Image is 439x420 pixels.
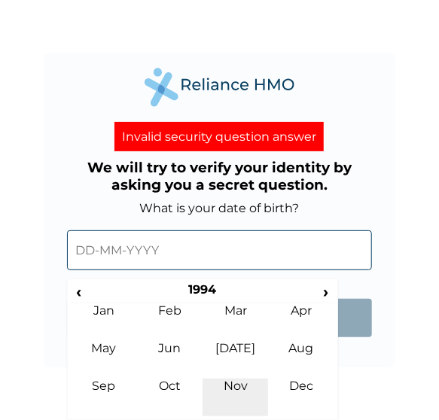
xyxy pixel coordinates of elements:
[203,303,269,341] td: Mar
[203,341,269,379] td: [DATE]
[136,303,203,341] td: Feb
[67,230,372,270] input: DD-MM-YYYY
[71,303,137,341] td: Jan
[71,379,137,416] td: Sep
[139,201,299,215] label: What is your date of birth?
[268,379,334,416] td: Dec
[136,341,203,379] td: Jun
[67,159,372,193] h3: We will try to verify your identity by asking you a secret question.
[268,303,334,341] td: Apr
[71,341,137,379] td: May
[87,282,318,303] th: 1994
[203,379,269,416] td: Nov
[145,68,295,106] img: Reliance Health's Logo
[114,122,324,151] div: Invalid security question answer
[318,282,334,301] span: ›
[268,341,334,379] td: Aug
[136,379,203,416] td: Oct
[71,282,87,301] span: ‹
